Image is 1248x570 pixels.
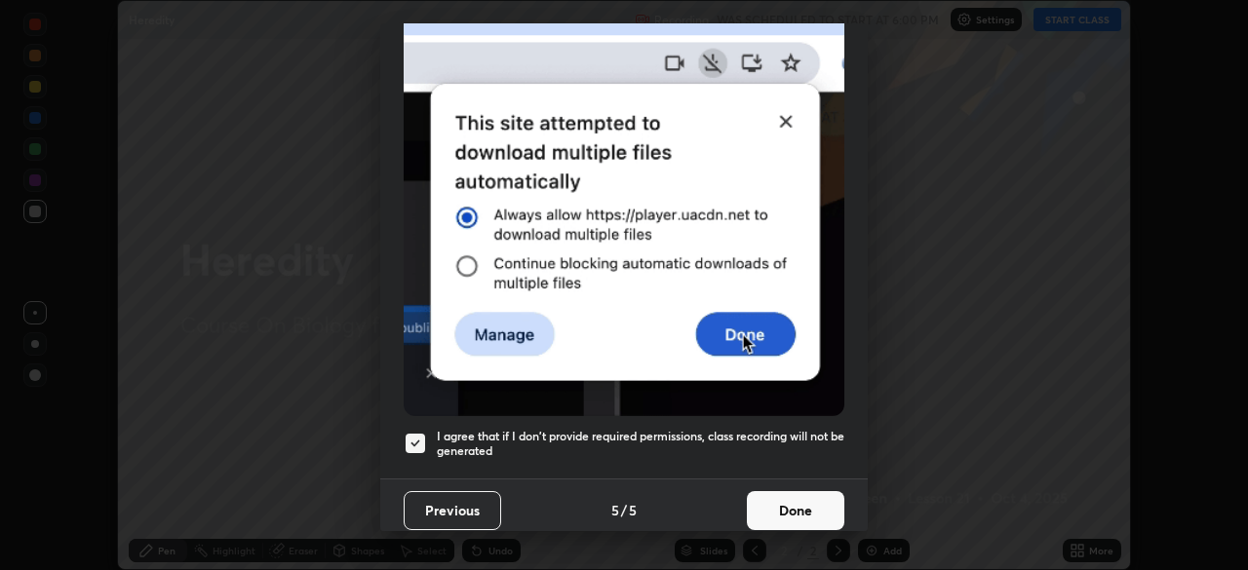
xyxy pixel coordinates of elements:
[747,491,844,530] button: Done
[437,429,844,459] h5: I agree that if I don't provide required permissions, class recording will not be generated
[629,500,637,520] h4: 5
[404,491,501,530] button: Previous
[621,500,627,520] h4: /
[611,500,619,520] h4: 5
